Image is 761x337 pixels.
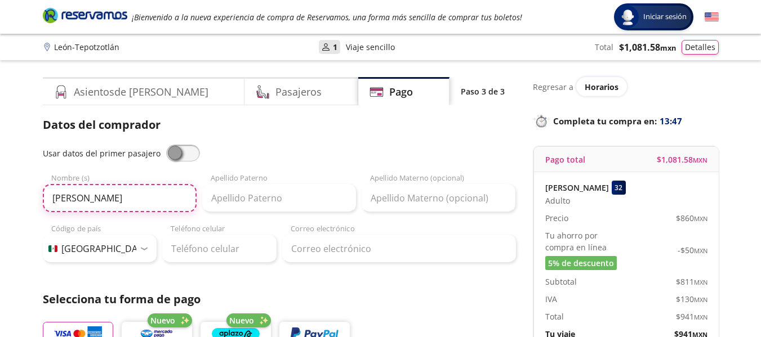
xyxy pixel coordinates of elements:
p: Precio [545,212,568,224]
span: Iniciar sesión [639,11,691,23]
p: Pago total [545,154,585,165]
small: MXN [694,278,707,286]
small: MXN [693,156,707,164]
p: Regresar a [533,81,573,93]
p: Total [545,311,564,322]
input: Correo electrónico [282,235,516,263]
span: 13:47 [660,115,682,128]
input: Apellido Materno (opcional) [362,184,515,212]
p: Completa tu compra en : [533,113,719,129]
p: Paso 3 de 3 [461,86,505,97]
span: $ 1,081.58 [619,41,676,54]
p: [PERSON_NAME] [545,182,609,194]
em: ¡Bienvenido a la nueva experiencia de compra de Reservamos, una forma más sencilla de comprar tus... [132,12,522,23]
a: Brand Logo [43,7,127,27]
p: Datos del comprador [43,116,516,133]
span: $ 130 [676,293,707,305]
p: Selecciona tu forma de pago [43,291,516,308]
p: IVA [545,293,557,305]
input: Nombre (s) [43,184,197,212]
small: MXN [660,43,676,53]
p: Tu ahorro por compra en línea [545,230,626,253]
input: Teléfono celular [162,235,277,263]
input: Apellido Paterno [202,184,356,212]
span: $ 860 [676,212,707,224]
p: Viaje sencillo [346,41,395,53]
h4: Pasajeros [275,84,322,100]
p: León - Tepotzotlán [54,41,119,53]
div: 32 [612,181,626,195]
p: 1 [333,41,337,53]
p: Subtotal [545,276,577,287]
p: Total [595,41,613,53]
span: Adulto [545,195,570,206]
button: Detalles [682,40,719,55]
small: MXN [694,214,707,223]
small: MXN [694,246,707,255]
h4: Pago [389,84,413,100]
button: English [705,10,719,24]
span: 5% de descuento [548,257,614,269]
span: $ 811 [676,276,707,287]
h4: Asientos de [PERSON_NAME] [74,84,208,100]
img: MX [48,245,57,252]
small: MXN [694,313,707,321]
div: Regresar a ver horarios [533,77,719,96]
span: Nuevo [229,314,254,326]
small: MXN [694,295,707,304]
span: $ 941 [676,311,707,322]
span: Nuevo [150,314,175,326]
span: Horarios [585,82,618,92]
span: -$ 50 [678,244,707,256]
iframe: Messagebird Livechat Widget [696,272,750,326]
span: $ 1,081.58 [657,154,707,165]
i: Brand Logo [43,7,127,24]
span: Usar datos del primer pasajero [43,148,161,159]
